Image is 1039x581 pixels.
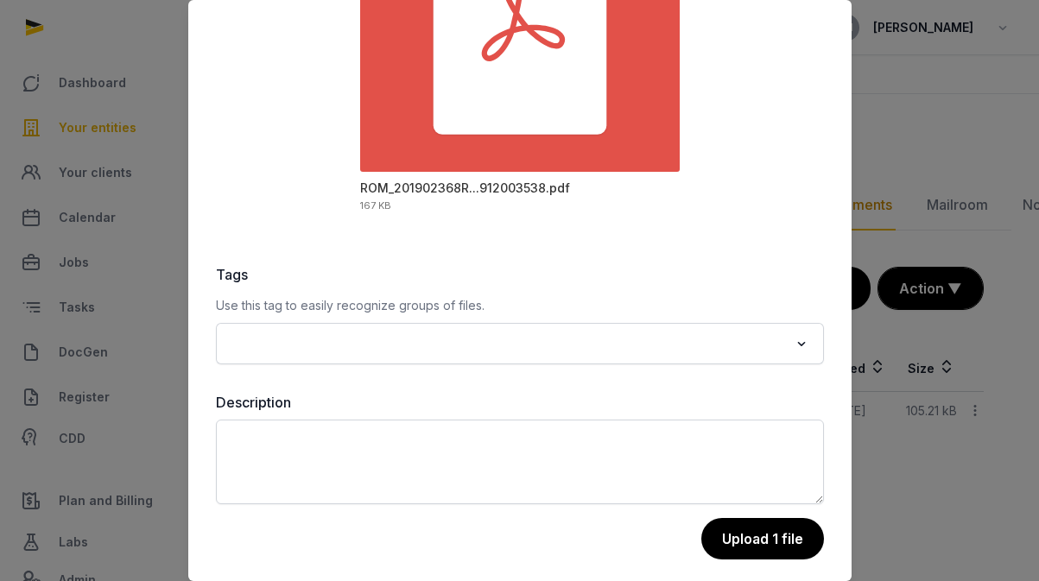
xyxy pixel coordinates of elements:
[701,518,824,559] button: Upload 1 file
[216,264,824,285] label: Tags
[360,180,570,197] div: ROM_201902368R_FI250912003538.pdf
[225,328,815,359] div: Search for option
[360,201,391,211] div: 167 KB
[216,392,824,413] label: Description
[226,332,789,356] input: Search for option
[216,295,824,316] p: Use this tag to easily recognize groups of files.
